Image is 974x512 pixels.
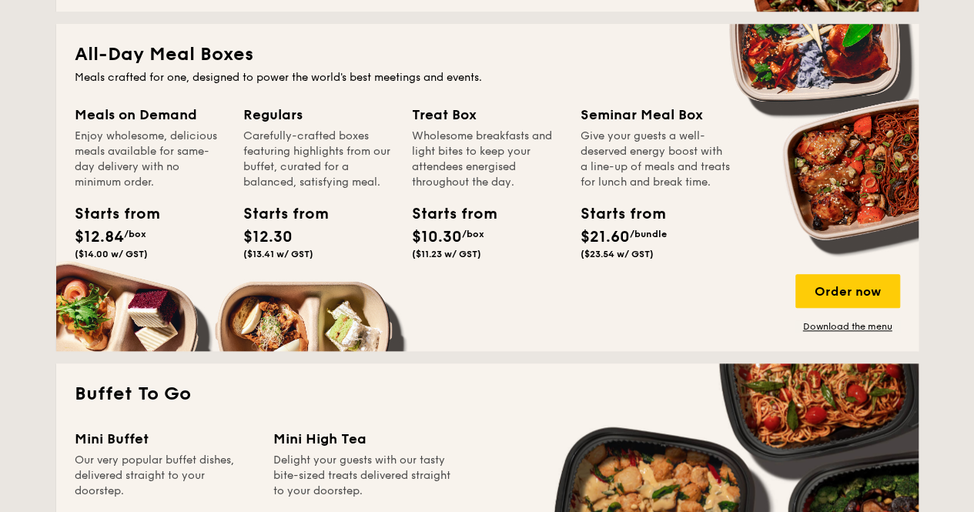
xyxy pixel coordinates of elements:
[412,228,462,246] span: $10.30
[75,428,255,450] div: Mini Buffet
[581,104,731,125] div: Seminar Meal Box
[75,453,255,499] div: Our very popular buffet dishes, delivered straight to your doorstep.
[124,229,146,239] span: /box
[273,453,454,499] div: Delight your guests with our tasty bite-sized treats delivered straight to your doorstep.
[75,42,900,67] h2: All-Day Meal Boxes
[412,202,481,226] div: Starts from
[795,320,900,333] a: Download the menu
[273,428,454,450] div: Mini High Tea
[243,202,313,226] div: Starts from
[75,249,148,259] span: ($14.00 w/ GST)
[75,129,225,190] div: Enjoy wholesome, delicious meals available for same-day delivery with no minimum order.
[75,382,900,407] h2: Buffet To Go
[75,104,225,125] div: Meals on Demand
[630,229,667,239] span: /bundle
[75,228,124,246] span: $12.84
[412,249,481,259] span: ($11.23 w/ GST)
[243,228,293,246] span: $12.30
[795,274,900,308] div: Order now
[243,104,393,125] div: Regulars
[75,70,900,85] div: Meals crafted for one, designed to power the world's best meetings and events.
[581,202,650,226] div: Starts from
[412,129,562,190] div: Wholesome breakfasts and light bites to keep your attendees energised throughout the day.
[581,129,731,190] div: Give your guests a well-deserved energy boost with a line-up of meals and treats for lunch and br...
[581,228,630,246] span: $21.60
[412,104,562,125] div: Treat Box
[581,249,654,259] span: ($23.54 w/ GST)
[462,229,484,239] span: /box
[243,129,393,190] div: Carefully-crafted boxes featuring highlights from our buffet, curated for a balanced, satisfying ...
[243,249,313,259] span: ($13.41 w/ GST)
[75,202,144,226] div: Starts from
